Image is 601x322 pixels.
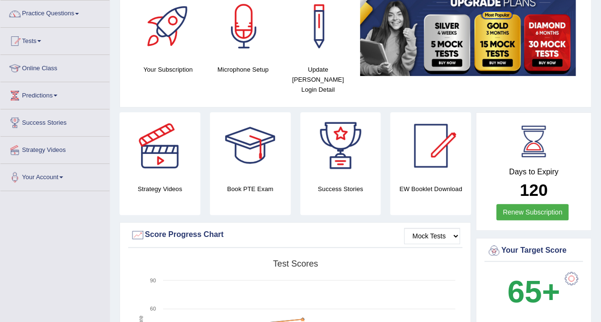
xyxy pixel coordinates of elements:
[0,55,109,79] a: Online Class
[150,306,156,311] text: 60
[0,109,109,133] a: Success Stories
[0,137,109,161] a: Strategy Videos
[273,259,318,268] tspan: Test scores
[390,184,471,194] h4: EW Booklet Download
[487,244,580,258] div: Your Target Score
[150,278,156,283] text: 90
[0,164,109,188] a: Your Account
[487,168,580,176] h4: Days to Expiry
[507,274,560,309] b: 65+
[285,64,351,95] h4: Update [PERSON_NAME] Login Detail
[300,184,381,194] h4: Success Stories
[131,228,460,242] div: Score Progress Chart
[210,64,276,75] h4: Microphone Setup
[0,0,109,24] a: Practice Questions
[135,64,201,75] h4: Your Subscription
[520,181,547,199] b: 120
[0,82,109,106] a: Predictions
[0,28,109,52] a: Tests
[120,184,200,194] h4: Strategy Videos
[210,184,291,194] h4: Book PTE Exam
[496,204,568,220] a: Renew Subscription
